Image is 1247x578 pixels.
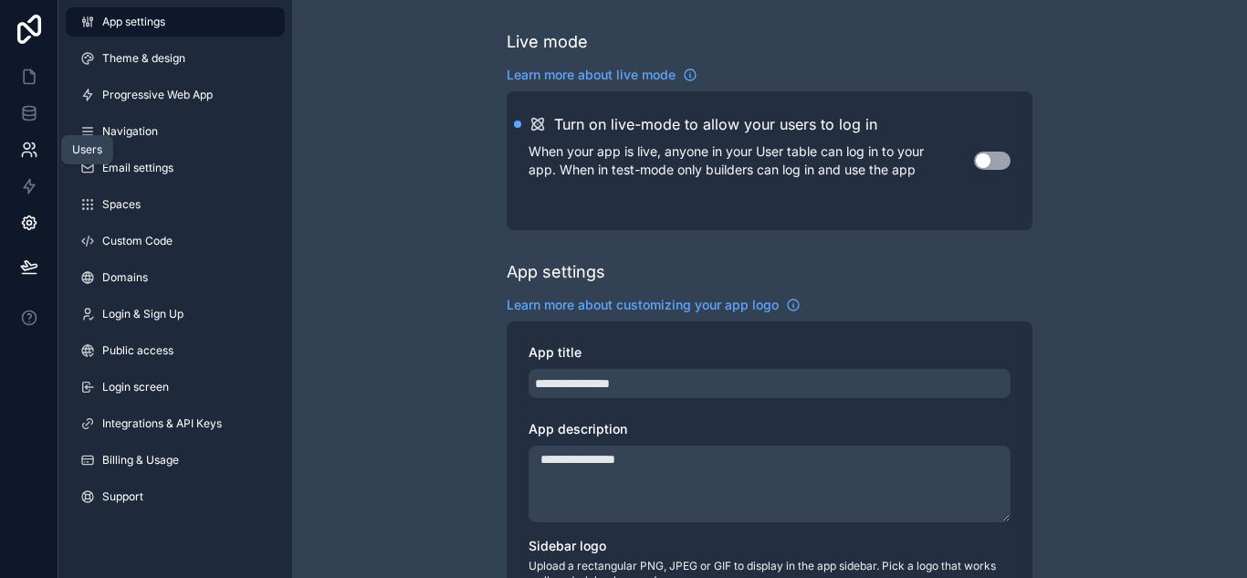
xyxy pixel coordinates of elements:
span: Login screen [102,380,169,394]
span: Custom Code [102,234,173,248]
a: Login screen [66,373,285,402]
a: Progressive Web App [66,80,285,110]
span: Progressive Web App [102,88,213,102]
span: Sidebar logo [529,538,606,553]
span: Domains [102,270,148,285]
a: Custom Code [66,226,285,256]
a: Learn more about customizing your app logo [507,296,801,314]
div: App settings [507,259,605,285]
a: Learn more about live mode [507,66,697,84]
a: Integrations & API Keys [66,409,285,438]
span: App title [529,344,582,360]
h2: Turn on live-mode to allow your users to log in [554,113,877,135]
span: Integrations & API Keys [102,416,222,431]
span: Theme & design [102,51,185,66]
a: App settings [66,7,285,37]
span: Learn more about customizing your app logo [507,296,779,314]
a: Billing & Usage [66,446,285,475]
span: Support [102,489,143,504]
a: Navigation [66,117,285,146]
span: Email settings [102,161,173,175]
a: Email settings [66,153,285,183]
div: Live mode [507,29,588,55]
span: Login & Sign Up [102,307,183,321]
span: Spaces [102,197,141,212]
span: Public access [102,343,173,358]
a: Public access [66,336,285,365]
span: Billing & Usage [102,453,179,468]
span: App description [529,421,627,436]
a: Theme & design [66,44,285,73]
span: Navigation [102,124,158,139]
p: When your app is live, anyone in your User table can log in to your app. When in test-mode only b... [529,142,974,179]
div: Users [72,142,102,157]
a: Login & Sign Up [66,300,285,329]
a: Spaces [66,190,285,219]
a: Domains [66,263,285,292]
span: Learn more about live mode [507,66,676,84]
span: App settings [102,15,165,29]
a: Support [66,482,285,511]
